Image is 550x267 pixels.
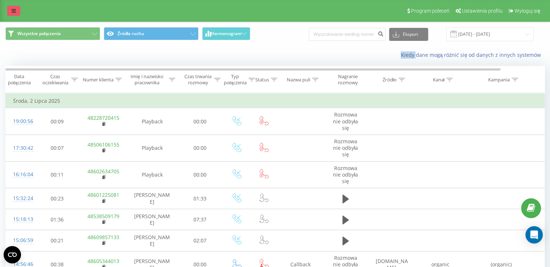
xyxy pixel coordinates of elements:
div: Kampania [488,77,510,83]
input: Wyszukiwanie według numeru [309,28,385,41]
td: Playback [127,108,178,135]
div: Status [255,77,269,83]
td: 01:36 [35,209,80,230]
div: Nagranie rozmowy [330,73,365,86]
span: Wszystkie połączenia [17,31,61,37]
a: 48601225081 [88,191,119,198]
td: 00:00 [178,135,223,161]
td: Playback [127,161,178,188]
a: 48506106155 [88,141,119,148]
a: 48538509179 [88,213,119,220]
div: Numer klienta [83,77,114,83]
button: Harmonogram [202,27,250,40]
td: [PERSON_NAME] [127,209,178,230]
div: 19:00:56 [13,114,27,128]
td: 00:09 [35,108,80,135]
div: Typ połączenia [224,73,247,86]
div: Kanał [432,77,444,83]
div: 15:32:24 [13,191,27,205]
span: Ustawienia profilu [462,8,503,14]
div: Czas oczekiwania [41,73,69,86]
button: Wszystkie połączenia [5,27,100,40]
td: 00:23 [35,188,80,209]
div: Źródło [383,77,397,83]
a: Kiedy dane mogą różnić się od danych z innych systemów [401,51,545,58]
div: Open Intercom Messenger [525,226,543,243]
td: 07:37 [178,209,223,230]
div: 17:30:42 [13,141,27,155]
button: Źródła ruchu [104,27,199,40]
span: Harmonogram [211,31,242,36]
td: Playback [127,135,178,161]
td: [PERSON_NAME] [127,188,178,209]
div: Imię i nazwisko pracownika [127,73,167,86]
span: Rozmowa nie odbyła się [333,138,358,158]
div: Data połączenia [6,73,33,86]
td: 00:21 [35,230,80,251]
div: 16:16:04 [13,168,27,182]
span: Rozmowa nie odbyła się [333,165,358,185]
span: Program poleceń [411,8,449,14]
td: 00:00 [178,108,223,135]
a: 48609857133 [88,234,119,241]
button: Eksport [389,28,428,41]
span: Rozmowa nie odbyła się [333,111,358,131]
div: 15:18:13 [13,212,27,226]
button: Open CMP widget [4,246,21,263]
div: Czas trwania rozmowy [184,73,212,86]
a: 48228720415 [88,114,119,121]
td: 00:00 [178,161,223,188]
span: Wyloguj się [515,8,540,14]
div: Nazwa puli [287,77,310,83]
td: 01:33 [178,188,223,209]
td: [PERSON_NAME] [127,230,178,251]
div: 15:06:59 [13,233,27,247]
td: 00:07 [35,135,80,161]
td: 02:07 [178,230,223,251]
td: 00:11 [35,161,80,188]
a: 48605344013 [88,258,119,264]
a: 48602634705 [88,168,119,175]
